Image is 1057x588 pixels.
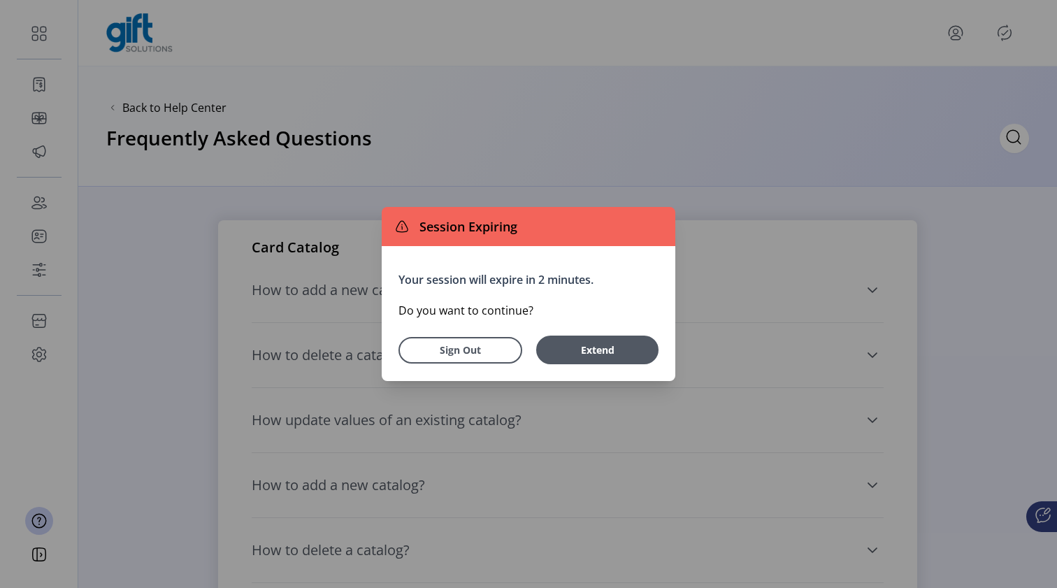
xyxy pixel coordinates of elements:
[543,343,652,357] span: Extend
[536,336,659,364] button: Extend
[398,337,522,364] button: Sign Out
[414,217,517,236] span: Session Expiring
[398,271,659,288] p: Your session will expire in 2 minutes.
[417,343,504,357] span: Sign Out
[398,302,659,319] p: Do you want to continue?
